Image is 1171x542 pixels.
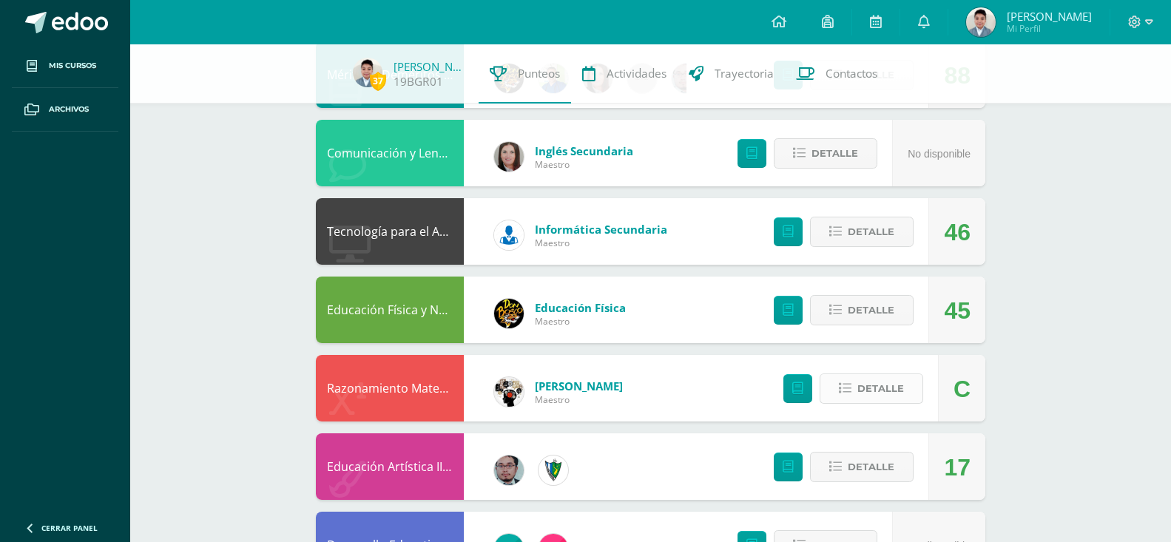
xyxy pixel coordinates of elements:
img: 6ed6846fa57649245178fca9fc9a58dd.png [494,220,524,250]
span: Detalle [811,140,858,167]
button: Detalle [810,217,914,247]
span: Maestro [535,393,623,406]
img: 802e057e37c2cd8cc9d181c9f5963865.png [353,58,382,87]
button: Detalle [774,138,877,169]
span: Inglés Secundaria [535,143,633,158]
span: Maestro [535,315,626,328]
span: Detalle [848,453,894,481]
span: Mis cursos [49,60,96,72]
img: eda3c0d1caa5ac1a520cf0290d7c6ae4.png [494,299,524,328]
span: No disponible [908,148,971,160]
span: Trayectoria [715,66,774,81]
img: 802e057e37c2cd8cc9d181c9f5963865.png [966,7,996,37]
div: Razonamiento Matemático [316,355,464,421]
a: [PERSON_NAME] [394,59,468,74]
span: Detalle [848,218,894,245]
span: Actividades [607,66,667,81]
a: Archivos [12,88,118,132]
a: Actividades [571,44,678,104]
span: 37 [370,72,386,90]
div: C [954,356,971,422]
button: Detalle [810,295,914,325]
img: d172b984f1f79fc296de0e0b277dc562.png [494,377,524,407]
button: Detalle [810,452,914,482]
span: Cerrar panel [41,523,98,533]
div: 45 [944,277,971,344]
span: Educación Física [535,300,626,315]
div: Educación Artística II, Artes Plásticas [316,433,464,500]
span: Maestro [535,158,633,171]
div: Educación Física y Natación [316,277,464,343]
a: Contactos [785,44,888,104]
span: [PERSON_NAME] [1007,9,1092,24]
img: 5fac68162d5e1b6fbd390a6ac50e103d.png [494,455,524,485]
button: Detalle [820,373,923,404]
a: Mis cursos [12,44,118,88]
a: 19BGR01 [394,74,443,89]
span: [PERSON_NAME] [535,379,623,393]
span: Archivos [49,104,89,115]
span: Maestro [535,237,667,249]
span: Mi Perfil [1007,22,1092,35]
div: 17 [944,434,971,501]
a: Trayectoria [678,44,785,104]
img: 8af0450cf43d44e38c4a1497329761f3.png [494,142,524,172]
span: Detalle [857,375,904,402]
span: Detalle [848,297,894,324]
a: Punteos [479,44,571,104]
span: Punteos [518,66,560,81]
div: 46 [944,199,971,265]
div: Comunicación y Lenguaje, Idioma Extranjero Inglés [316,120,464,186]
span: Contactos [826,66,877,81]
div: Tecnología para el Aprendizaje y la Comunicación (Informática) [316,198,464,265]
span: Informática Secundaria [535,222,667,237]
img: 9f174a157161b4ddbe12118a61fed988.png [539,455,568,485]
